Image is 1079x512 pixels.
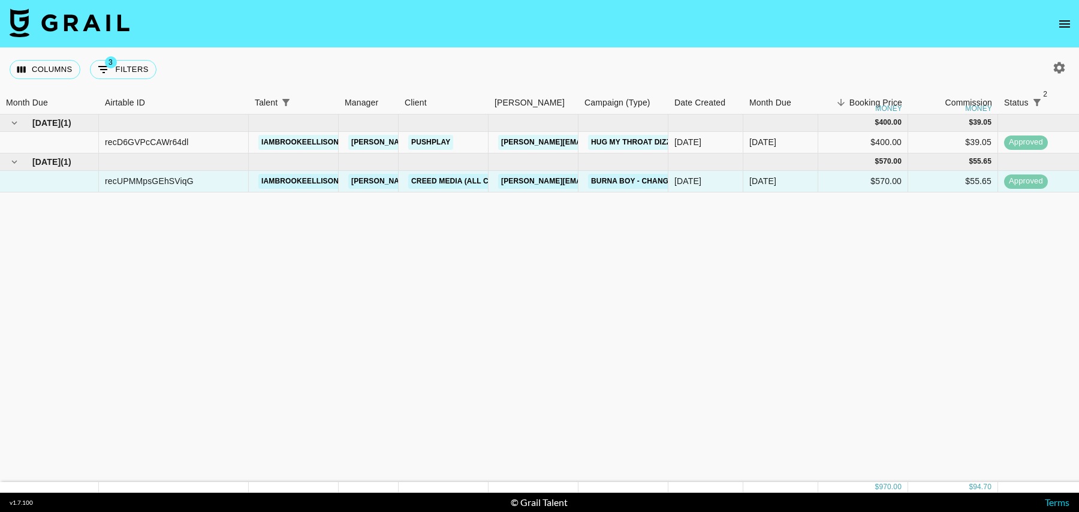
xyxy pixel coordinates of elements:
[408,135,453,150] a: PushPlay
[945,91,992,115] div: Commission
[1045,496,1069,508] a: Terms
[249,91,339,115] div: Talent
[278,94,294,111] button: Show filters
[584,91,650,115] div: Campaign (Type)
[749,175,776,187] div: Sep '25
[345,91,378,115] div: Manager
[408,174,533,189] a: Creed Media (All Campaigns)
[1029,94,1045,111] button: Show filters
[749,91,791,115] div: Month Due
[879,482,902,492] div: 970.00
[489,91,578,115] div: Booker
[973,156,991,167] div: 55.65
[875,118,879,128] div: $
[339,91,399,115] div: Manager
[61,156,71,168] span: ( 1 )
[255,91,278,115] div: Talent
[875,105,902,112] div: money
[105,56,117,68] span: 3
[1045,94,1062,111] button: Sort
[348,135,544,150] a: [PERSON_NAME][EMAIL_ADDRESS][DOMAIN_NAME]
[105,91,145,115] div: Airtable ID
[90,60,156,79] button: Show filters
[1029,94,1045,111] div: 2 active filters
[674,91,725,115] div: Date Created
[879,118,902,128] div: 400.00
[1039,88,1051,100] span: 2
[588,174,828,189] a: Burna Boy - Change Your Mind (feat. [GEOGRAPHIC_DATA])
[348,174,544,189] a: [PERSON_NAME][EMAIL_ADDRESS][DOMAIN_NAME]
[743,91,818,115] div: Month Due
[6,91,48,115] div: Month Due
[399,91,489,115] div: Client
[818,132,908,153] div: $400.00
[32,117,61,129] span: [DATE]
[498,174,694,189] a: [PERSON_NAME][EMAIL_ADDRESS][DOMAIN_NAME]
[105,175,194,187] div: recUPMMpsGEhSViqG
[495,91,565,115] div: [PERSON_NAME]
[674,136,701,148] div: 11/07/2025
[588,135,706,150] a: Hug My Throat Dizzy Fae <3
[578,91,668,115] div: Campaign (Type)
[668,91,743,115] div: Date Created
[1004,137,1048,148] span: approved
[511,496,568,508] div: © Grail Talent
[99,91,249,115] div: Airtable ID
[875,156,879,167] div: $
[849,91,902,115] div: Booking Price
[61,117,71,129] span: ( 1 )
[879,156,902,167] div: 570.00
[908,171,998,192] div: $55.65
[965,105,992,112] div: money
[498,135,694,150] a: [PERSON_NAME][EMAIL_ADDRESS][DOMAIN_NAME]
[6,115,23,131] button: hide children
[969,118,973,128] div: $
[258,174,342,189] a: iambrookeellison
[105,136,188,148] div: recD6GVPcCAWr64dl
[969,156,973,167] div: $
[973,118,991,128] div: 39.05
[818,171,908,192] div: $570.00
[973,482,991,492] div: 94.70
[969,482,973,492] div: $
[32,156,61,168] span: [DATE]
[749,136,776,148] div: Jul '25
[1004,91,1029,115] div: Status
[10,8,129,37] img: Grail Talent
[908,132,998,153] div: $39.05
[278,94,294,111] div: 1 active filter
[1053,12,1077,36] button: open drawer
[875,482,879,492] div: $
[10,499,33,507] div: v 1.7.100
[833,94,849,111] button: Sort
[10,60,80,79] button: Select columns
[294,94,311,111] button: Sort
[258,135,342,150] a: iambrookeellison
[6,153,23,170] button: hide children
[674,175,701,187] div: 01/09/2025
[1004,176,1048,187] span: approved
[405,91,427,115] div: Client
